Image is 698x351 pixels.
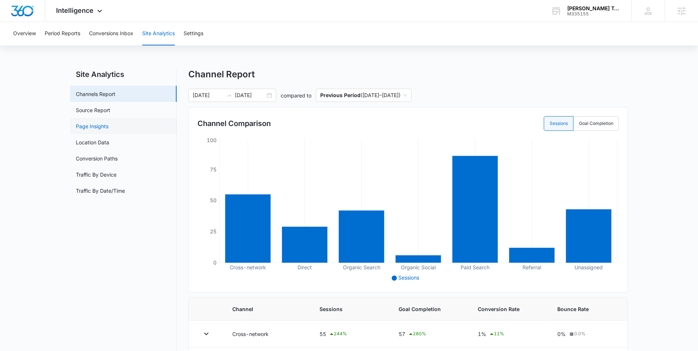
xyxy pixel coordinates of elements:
div: account id [567,11,621,16]
button: Period Reports [45,22,80,45]
span: Sessions [398,274,419,281]
tspan: 75 [210,166,217,173]
div: 0.0 % [568,330,586,337]
p: Previous Period [320,92,361,98]
tspan: Organic Search [343,264,380,271]
img: logo_orange.svg [12,12,18,18]
span: ( [DATE] – [DATE] ) [320,89,407,101]
span: Sessions [320,305,381,313]
button: Overview [13,22,36,45]
div: Keywords by Traffic [81,43,123,48]
div: 55 [320,330,381,339]
div: 11 % [489,330,504,339]
h2: Site Analytics [70,69,177,80]
a: Page Insights [76,122,108,130]
tspan: Unassigned [575,264,603,271]
div: 280 % [408,330,426,339]
a: Location Data [76,138,109,146]
img: website_grey.svg [12,19,18,25]
tspan: 100 [207,137,217,143]
img: tab_domain_overview_orange.svg [20,43,26,48]
input: Start date [193,91,223,99]
span: Intelligence [56,7,93,14]
div: 244 % [329,330,347,339]
div: Domain Overview [28,43,66,48]
tspan: 50 [210,197,217,203]
div: 0% [557,330,616,338]
tspan: 0 [213,259,217,266]
div: v 4.0.25 [21,12,36,18]
a: Traffic By Date/Time [76,187,125,195]
tspan: Referral [522,264,541,270]
tspan: Direct [298,264,312,270]
div: Domain: [DOMAIN_NAME] [19,19,81,25]
label: Sessions [544,116,573,131]
span: Conversion Rate [478,305,539,313]
img: tab_keywords_by_traffic_grey.svg [73,43,79,48]
label: Goal Completion [573,116,619,131]
tspan: Organic Social [401,264,436,271]
p: compared to [281,92,311,99]
td: Cross-network [224,321,311,348]
div: 57 [399,330,460,339]
a: Traffic By Device [76,171,117,178]
button: Toggle Row Expanded [200,328,212,340]
tspan: 25 [210,228,217,234]
div: 1% [478,330,539,339]
a: Channels Report [76,90,115,98]
span: to [226,92,232,98]
h1: Channel Report [188,69,255,80]
button: Site Analytics [142,22,175,45]
a: Conversion Paths [76,155,118,162]
span: Goal Completion [399,305,460,313]
input: End date [235,91,265,99]
h3: Channel Comparison [197,118,271,129]
a: Source Report [76,106,110,114]
span: swap-right [226,92,232,98]
button: Conversions Inbox [89,22,133,45]
tspan: Cross-network [230,264,266,270]
span: Bounce Rate [557,305,616,313]
div: account name [567,5,621,11]
span: Channel [232,305,302,313]
button: Settings [184,22,203,45]
tspan: Paid Search [461,264,490,270]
